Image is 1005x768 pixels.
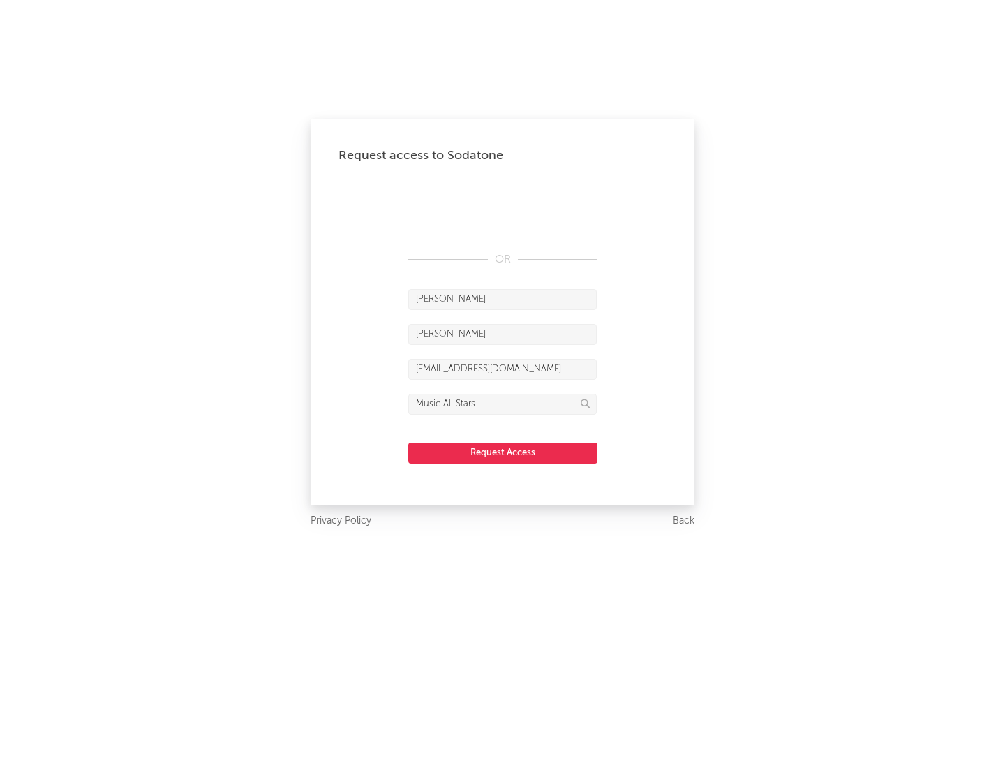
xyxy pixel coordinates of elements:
input: Last Name [408,324,597,345]
a: Back [673,512,694,530]
a: Privacy Policy [311,512,371,530]
input: Email [408,359,597,380]
div: Request access to Sodatone [338,147,667,164]
input: Division [408,394,597,415]
button: Request Access [408,443,597,464]
input: First Name [408,289,597,310]
div: OR [408,251,597,268]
